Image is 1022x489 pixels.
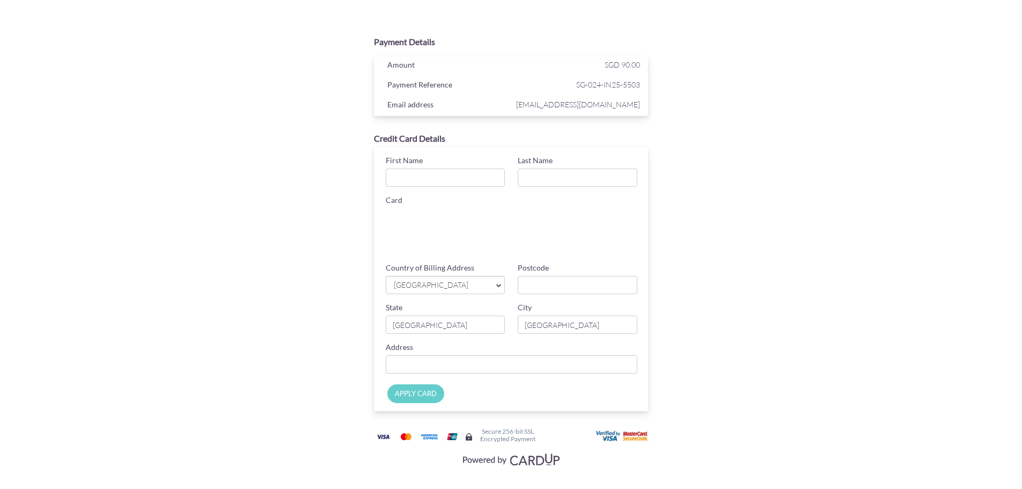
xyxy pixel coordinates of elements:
[513,98,640,111] span: [EMAIL_ADDRESS][DOMAIN_NAME]
[386,195,402,206] label: Card
[386,262,474,273] label: Country of Billing Address
[372,430,394,443] img: Visa
[374,133,649,145] div: Credit Card Details
[379,58,514,74] div: Amount
[386,208,639,228] iframe: Secure card number input frame
[465,433,473,441] img: Secure lock
[457,449,564,469] img: Visa, Mastercard
[386,155,423,166] label: First Name
[442,430,463,443] img: Union Pay
[379,98,514,114] div: Email address
[520,239,642,258] iframe: Secure card security code input frame
[386,342,413,353] label: Address
[386,239,508,258] iframe: Secure card expiration date input frame
[596,430,650,442] img: User card
[395,430,417,443] img: Mastercard
[386,302,402,313] label: State
[393,280,488,291] span: [GEOGRAPHIC_DATA]
[518,155,553,166] label: Last Name
[480,428,535,442] h6: Secure 256-bit SSL Encrypted Payment
[418,430,440,443] img: American Express
[386,276,505,294] a: [GEOGRAPHIC_DATA]
[518,262,549,273] label: Postcode
[605,60,640,69] span: SGD 90.00
[374,36,649,48] div: Payment Details
[379,78,514,94] div: Payment Reference
[518,302,532,313] label: City
[387,384,444,403] input: APPLY CARD
[513,78,640,91] span: SG-024-IN25-5503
